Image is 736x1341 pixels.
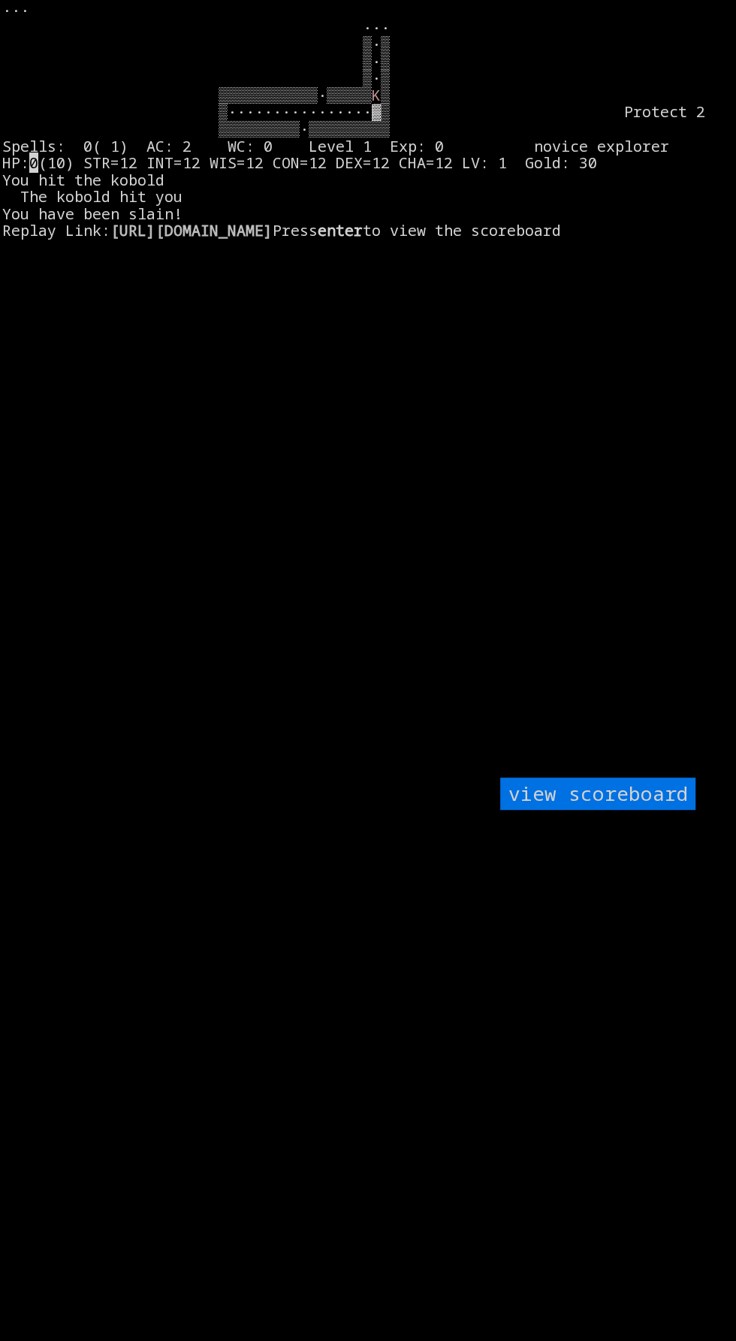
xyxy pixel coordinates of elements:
font: K [372,85,381,105]
a: [URL][DOMAIN_NAME] [110,220,273,240]
input: view scoreboard [500,778,695,810]
b: enter [318,220,363,240]
larn: ··· ··· ▒·▒ ▒·▒ ▒·▒ ▒▒▒▒▒▒▒▒▒▒▒·▒▒▒▒▒ ▒ ▒················▓▒ Protect 2 ▒▒▒▒▒▒▒▒▒·▒▒▒▒▒▒▒▒▒ Spells:... [2,2,723,405]
mark: 0 [29,153,38,173]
